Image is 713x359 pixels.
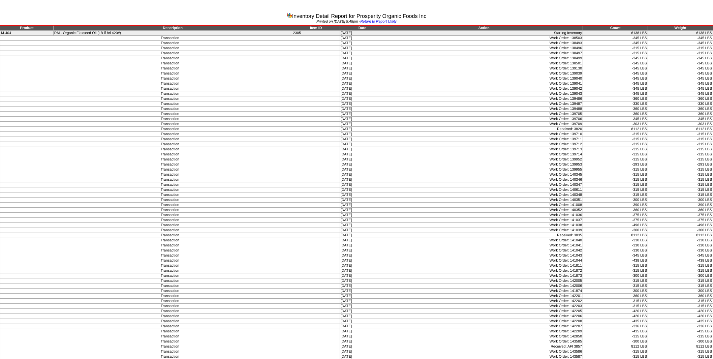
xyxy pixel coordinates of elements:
[0,268,340,273] td: Transaction
[340,228,385,233] td: [DATE]
[0,248,340,253] td: Transaction
[583,46,648,51] td: -315 LBS
[0,218,340,223] td: Transaction
[648,107,713,112] td: -360 LBS
[0,41,340,46] td: Transaction
[385,31,583,36] td: Starting Inventory
[0,172,340,177] td: Transaction
[0,101,340,107] td: Transaction
[0,263,340,268] td: Transaction
[0,203,340,208] td: Transaction
[340,51,385,56] td: [DATE]
[340,127,385,132] td: [DATE]
[340,198,385,203] td: [DATE]
[648,198,713,203] td: -300 LBS
[340,233,385,238] td: [DATE]
[385,273,583,278] td: Work Order: 141873
[385,268,583,273] td: Work Order: 141872
[340,117,385,122] td: [DATE]
[583,162,648,167] td: -293 LBS
[340,137,385,142] td: [DATE]
[385,147,583,152] td: Work Order: 139713
[583,233,648,238] td: 8112 LBS
[340,319,385,324] td: [DATE]
[0,273,340,278] td: Transaction
[340,122,385,127] td: [DATE]
[648,187,713,192] td: -315 LBS
[0,137,340,142] td: Transaction
[385,127,583,132] td: Received: 3820
[648,127,713,132] td: 8112 LBS
[340,152,385,157] td: [DATE]
[385,142,583,147] td: Work Order: 139712
[340,243,385,248] td: [DATE]
[340,56,385,61] td: [DATE]
[0,283,340,289] td: Transaction
[583,117,648,122] td: -345 LBS
[340,112,385,117] td: [DATE]
[583,187,648,192] td: -315 LBS
[0,66,340,71] td: Transaction
[583,278,648,283] td: -315 LBS
[648,157,713,162] td: -315 LBS
[0,86,340,91] td: Transaction
[385,112,583,117] td: Work Order: 139705
[385,187,583,192] td: Work Order: 140611
[583,309,648,314] td: -420 LBS
[648,147,713,152] td: -315 LBS
[0,96,340,101] td: Transaction
[583,228,648,233] td: -300 LBS
[0,46,340,51] td: Transaction
[583,36,648,41] td: -345 LBS
[287,12,292,18] img: graph.gif
[648,61,713,66] td: -345 LBS
[340,268,385,273] td: [DATE]
[583,213,648,218] td: -375 LBS
[0,213,340,218] td: Transaction
[0,304,340,309] td: Transaction
[385,278,583,283] td: Work Order: 142005
[340,218,385,223] td: [DATE]
[648,152,713,157] td: -315 LBS
[0,278,340,283] td: Transaction
[648,233,713,238] td: 8112 LBS
[0,127,340,132] td: Transaction
[583,91,648,96] td: -345 LBS
[583,268,648,273] td: -315 LBS
[583,81,648,86] td: -345 LBS
[648,117,713,122] td: -345 LBS
[0,61,340,66] td: Transaction
[385,172,583,177] td: Work Order: 140345
[583,198,648,203] td: -300 LBS
[583,177,648,182] td: -315 LBS
[583,147,648,152] td: -315 LBS
[385,304,583,309] td: Work Order: 142203
[340,172,385,177] td: [DATE]
[0,299,340,304] td: Transaction
[340,223,385,228] td: [DATE]
[0,81,340,86] td: Transaction
[0,117,340,122] td: Transaction
[340,187,385,192] td: [DATE]
[340,314,385,319] td: [DATE]
[385,289,583,294] td: Work Order: 141874
[385,36,583,41] td: Work Order: 138503
[340,258,385,263] td: [DATE]
[340,238,385,243] td: [DATE]
[385,152,583,157] td: Work Order: 139714
[385,208,583,213] td: Work Order: 140352
[583,101,648,107] td: -330 LBS
[340,96,385,101] td: [DATE]
[385,167,583,172] td: Work Order: 139955
[340,299,385,304] td: [DATE]
[340,71,385,76] td: [DATE]
[583,71,648,76] td: -345 LBS
[583,76,648,81] td: -345 LBS
[583,273,648,278] td: -300 LBS
[648,167,713,172] td: -315 LBS
[340,25,385,31] td: Date
[385,283,583,289] td: Work Order: 142006
[0,228,340,233] td: Transaction
[340,289,385,294] td: [DATE]
[583,253,648,258] td: -345 LBS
